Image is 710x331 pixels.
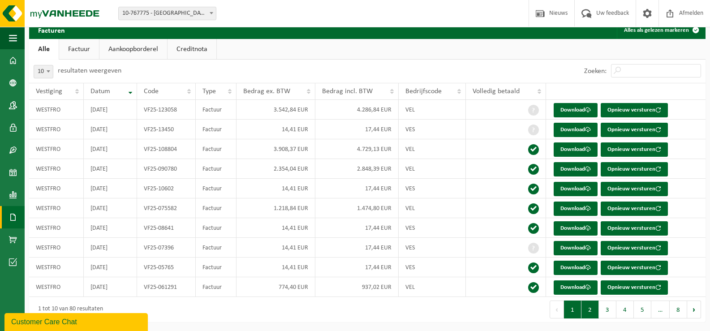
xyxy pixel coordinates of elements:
[168,39,216,60] a: Creditnota
[29,198,84,218] td: WESTFRO
[118,7,216,20] span: 10-767775 - WESTFRO - STADEN
[196,159,237,179] td: Factuur
[399,120,466,139] td: VES
[399,159,466,179] td: VEL
[202,88,216,95] span: Type
[29,238,84,258] td: WESTFRO
[196,100,237,120] td: Factuur
[554,280,598,295] a: Download
[564,301,581,318] button: 1
[29,100,84,120] td: WESTFRO
[119,7,216,20] span: 10-767775 - WESTFRO - STADEN
[601,162,668,176] button: Opnieuw versturen
[315,120,399,139] td: 17,44 EUR
[90,88,110,95] span: Datum
[137,238,196,258] td: VF25-07396
[84,100,137,120] td: [DATE]
[399,218,466,238] td: VES
[196,198,237,218] td: Factuur
[399,238,466,258] td: VES
[315,100,399,120] td: 4.286,84 EUR
[137,277,196,297] td: VF25-061291
[651,301,670,318] span: …
[196,218,237,238] td: Factuur
[601,202,668,216] button: Opnieuw versturen
[399,198,466,218] td: VEL
[59,39,99,60] a: Factuur
[601,221,668,236] button: Opnieuw versturen
[670,301,687,318] button: 8
[399,258,466,277] td: VES
[315,198,399,218] td: 1.474,80 EUR
[237,179,315,198] td: 14,41 EUR
[399,277,466,297] td: VEL
[237,100,315,120] td: 3.542,84 EUR
[601,261,668,275] button: Opnieuw versturen
[137,100,196,120] td: VF25-123058
[601,182,668,196] button: Opnieuw versturen
[616,301,634,318] button: 4
[554,202,598,216] a: Download
[315,218,399,238] td: 17,44 EUR
[237,238,315,258] td: 14,41 EUR
[196,258,237,277] td: Factuur
[137,198,196,218] td: VF25-075582
[137,258,196,277] td: VF25-05765
[29,179,84,198] td: WESTFRO
[29,218,84,238] td: WESTFRO
[84,120,137,139] td: [DATE]
[29,120,84,139] td: WESTFRO
[315,179,399,198] td: 17,44 EUR
[196,277,237,297] td: Factuur
[84,277,137,297] td: [DATE]
[554,221,598,236] a: Download
[29,258,84,277] td: WESTFRO
[315,238,399,258] td: 17,44 EUR
[196,120,237,139] td: Factuur
[84,258,137,277] td: [DATE]
[322,88,373,95] span: Bedrag incl. BTW
[196,238,237,258] td: Factuur
[144,88,159,95] span: Code
[237,277,315,297] td: 774,40 EUR
[237,258,315,277] td: 14,41 EUR
[473,88,520,95] span: Volledig betaald
[554,103,598,117] a: Download
[237,218,315,238] td: 14,41 EUR
[581,301,599,318] button: 2
[554,142,598,157] a: Download
[315,277,399,297] td: 937,02 EUR
[599,301,616,318] button: 3
[36,88,62,95] span: Vestiging
[84,198,137,218] td: [DATE]
[554,123,598,137] a: Download
[84,159,137,179] td: [DATE]
[687,301,701,318] button: Next
[243,88,290,95] span: Bedrag ex. BTW
[237,120,315,139] td: 14,41 EUR
[137,159,196,179] td: VF25-090780
[601,123,668,137] button: Opnieuw versturen
[399,179,466,198] td: VES
[84,238,137,258] td: [DATE]
[550,301,564,318] button: Previous
[29,21,74,39] h2: Facturen
[196,139,237,159] td: Factuur
[34,301,103,318] div: 1 tot 10 van 80 resultaten
[34,65,53,78] span: 10
[29,159,84,179] td: WESTFRO
[137,120,196,139] td: VF25-13450
[584,68,607,75] label: Zoeken:
[137,139,196,159] td: VF25-108804
[84,179,137,198] td: [DATE]
[601,241,668,255] button: Opnieuw versturen
[554,261,598,275] a: Download
[237,139,315,159] td: 3.908,37 EUR
[84,139,137,159] td: [DATE]
[137,179,196,198] td: VF25-10602
[196,179,237,198] td: Factuur
[405,88,442,95] span: Bedrijfscode
[554,241,598,255] a: Download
